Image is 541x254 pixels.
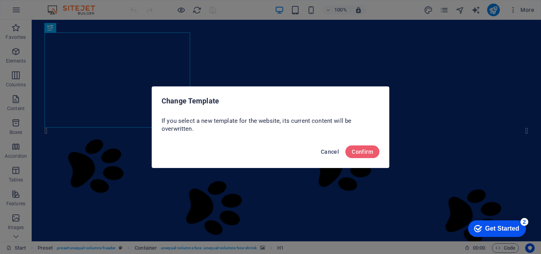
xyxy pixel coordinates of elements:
[59,2,67,10] div: 2
[321,149,339,155] span: Cancel
[352,149,373,155] span: Confirm
[23,9,57,16] div: Get Started
[318,145,342,158] button: Cancel
[6,4,64,21] div: Get Started 2 items remaining, 60% complete
[162,96,379,106] h2: Change Template
[345,145,379,158] button: Confirm
[162,117,379,133] p: If you select a new template for the website, its current content will be overwritten.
